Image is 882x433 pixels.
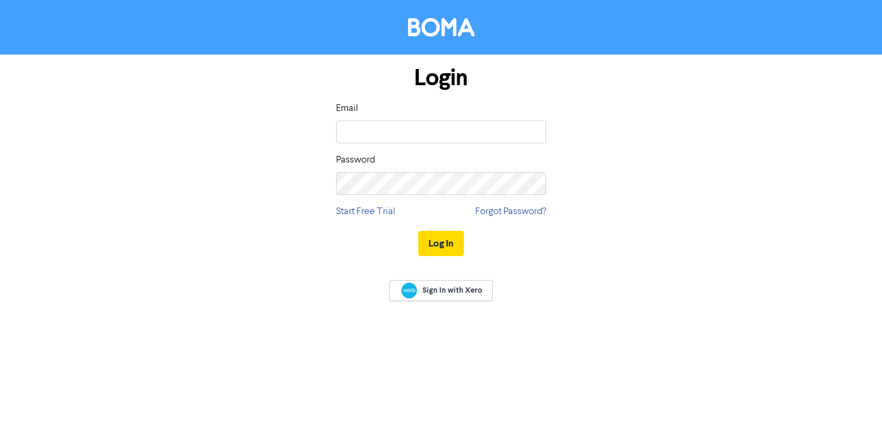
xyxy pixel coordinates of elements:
[336,64,546,92] h1: Login
[401,282,417,299] img: Xero logo
[336,153,375,167] label: Password
[336,101,358,116] label: Email
[336,205,395,219] a: Start Free Trial
[389,280,493,301] a: Sign In with Xero
[475,205,546,219] a: Forgot Password?
[408,18,475,37] img: BOMA Logo
[422,285,482,296] span: Sign In with Xero
[418,231,464,256] button: Log In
